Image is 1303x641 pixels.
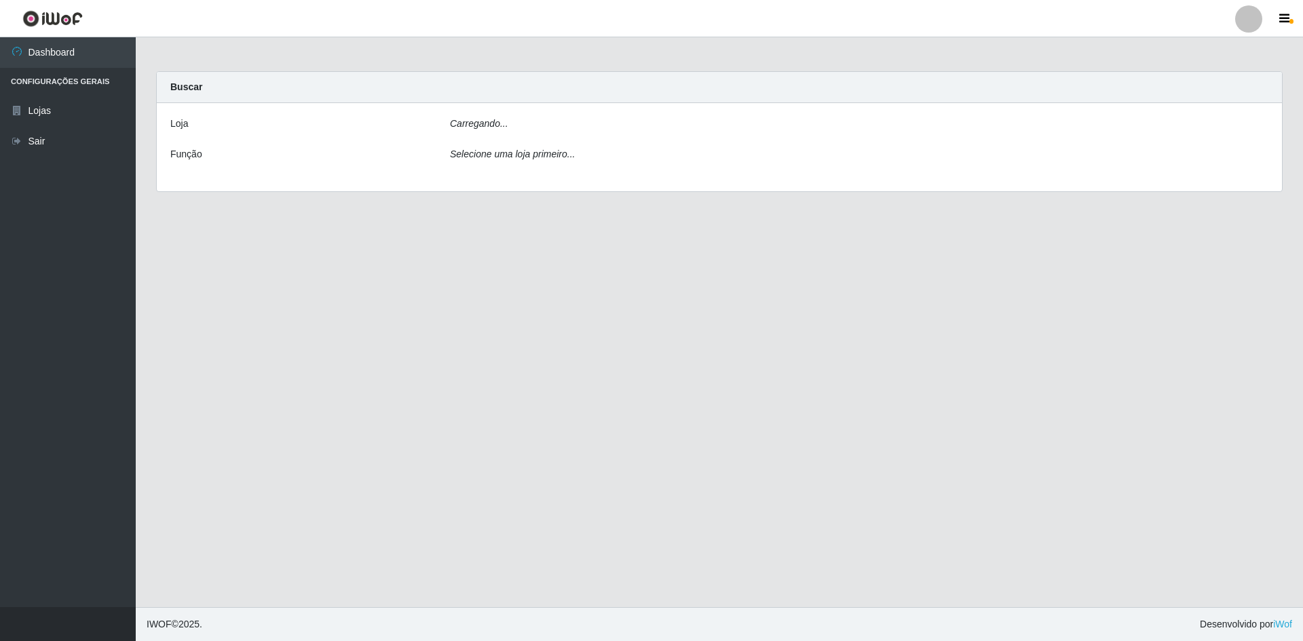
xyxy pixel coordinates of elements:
strong: Buscar [170,81,202,92]
span: © 2025 . [147,617,202,632]
label: Função [170,147,202,161]
a: iWof [1273,619,1292,629]
img: CoreUI Logo [22,10,83,27]
label: Loja [170,117,188,131]
span: IWOF [147,619,172,629]
span: Desenvolvido por [1200,617,1292,632]
i: Selecione uma loja primeiro... [450,149,575,159]
i: Carregando... [450,118,508,129]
